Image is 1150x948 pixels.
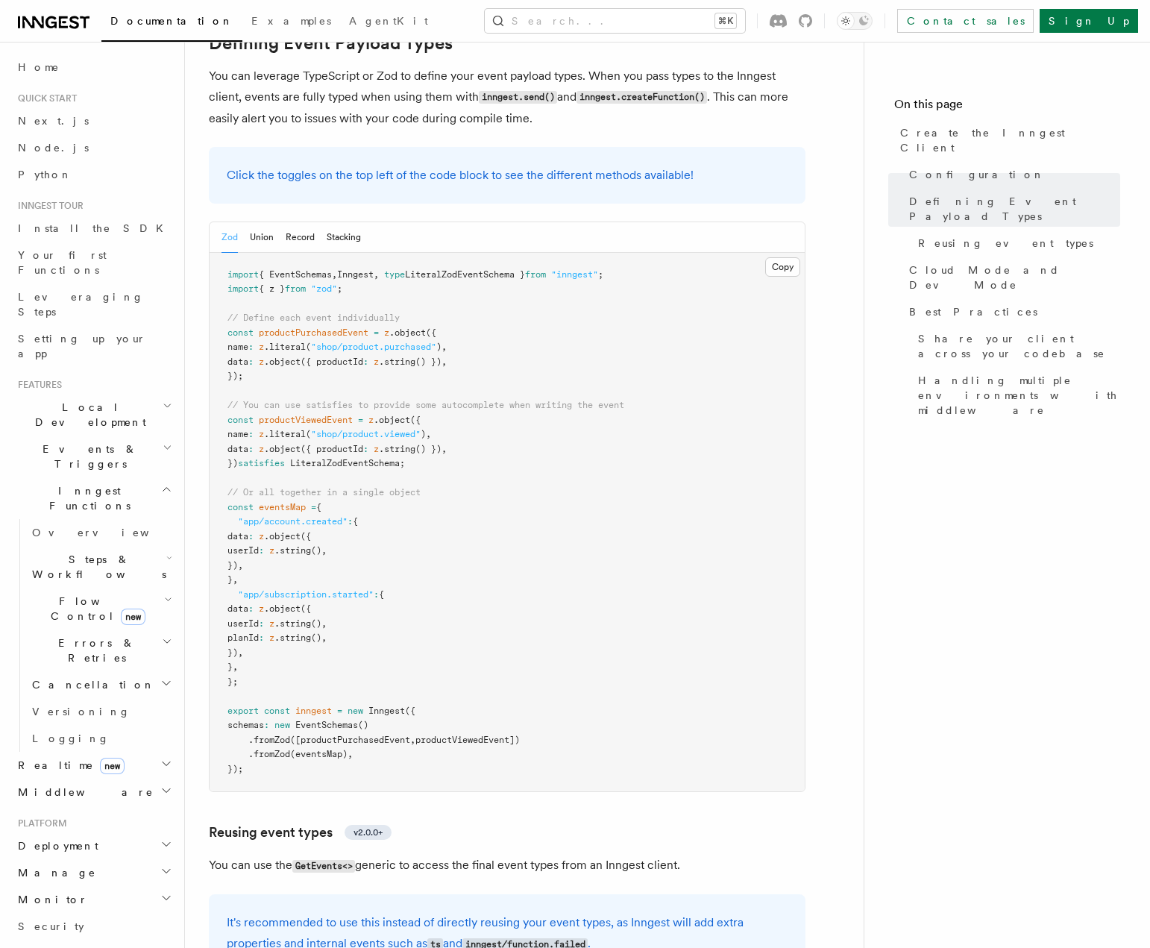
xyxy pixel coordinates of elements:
a: Defining Event Payload Types [903,188,1120,230]
span: ) [421,429,426,439]
span: .object [264,444,301,454]
span: , [321,545,327,556]
p: You can leverage TypeScript or Zod to define your event payload types. When you pass types to the... [209,66,805,129]
span: () [358,720,368,730]
span: Inngest [337,269,374,280]
span: v2.0.0+ [354,826,383,838]
span: : [248,444,254,454]
span: .object [389,327,426,338]
a: Examples [242,4,340,40]
span: eventsMap [259,502,306,512]
span: ({ [301,531,311,542]
span: } [227,574,233,585]
a: Your first Functions [12,242,175,283]
span: Quick start [12,92,77,104]
a: Configuration [903,161,1120,188]
button: Flow Controlnew [26,588,175,630]
span: .object [264,603,301,614]
span: () }) [415,357,442,367]
span: ([productPurchasedEvent [290,735,410,745]
span: Home [18,60,60,75]
a: Best Practices [903,298,1120,325]
span: } [227,662,233,672]
span: , [332,269,337,280]
span: Monitor [12,892,88,907]
span: Next.js [18,115,89,127]
span: () [311,618,321,629]
a: Install the SDK [12,215,175,242]
span: .literal [264,342,306,352]
span: ({ productId [301,357,363,367]
span: Inngest [368,706,405,716]
button: Deployment [12,832,175,859]
span: , [321,618,327,629]
span: }); [227,764,243,774]
span: = [374,327,379,338]
span: : [259,618,264,629]
span: Node.js [18,142,89,154]
span: , [374,269,379,280]
button: Events & Triggers [12,436,175,477]
span: ) [436,342,442,352]
span: import [227,269,259,280]
span: : [248,531,254,542]
span: Examples [251,15,331,27]
span: "inngest" [551,269,598,280]
span: , [238,560,243,571]
span: .string [274,632,311,643]
span: { EventSchemas [259,269,332,280]
span: () [311,545,321,556]
button: Stacking [327,222,361,253]
a: Contact sales [897,9,1034,33]
span: EventSchemas [295,720,358,730]
span: z [269,632,274,643]
span: Logging [32,732,110,744]
span: , [233,662,238,672]
a: AgentKit [340,4,437,40]
span: : [259,545,264,556]
span: Inngest Functions [12,483,161,513]
span: AgentKit [349,15,428,27]
span: data [227,531,248,542]
a: Share your client across your codebase [912,325,1120,367]
span: // Define each event individually [227,313,400,323]
span: // Or all together in a single object [227,487,421,497]
span: ; [598,269,603,280]
a: Cloud Mode and Dev Mode [903,257,1120,298]
span: , [348,749,353,759]
span: z [259,531,264,542]
span: , [442,342,447,352]
span: ({ [405,706,415,716]
span: ; [337,283,342,294]
span: z [259,429,264,439]
button: Cancellation [26,671,175,698]
span: { [316,502,321,512]
span: Best Practices [909,304,1037,319]
span: new [100,758,125,774]
button: Steps & Workflows [26,546,175,588]
a: Next.js [12,107,175,134]
span: Flow Control [26,594,164,624]
a: Sign Up [1040,9,1138,33]
span: userId [227,545,259,556]
span: = [311,502,316,512]
span: , [238,647,243,658]
a: Documentation [101,4,242,42]
button: Toggle dark mode [837,12,873,30]
span: Setting up your app [18,333,146,360]
span: }) [227,560,238,571]
span: z [384,327,389,338]
span: export [227,706,259,716]
span: Versioning [32,706,131,718]
button: Monitor [12,886,175,913]
span: Manage [12,865,96,880]
span: const [227,415,254,425]
a: Versioning [26,698,175,725]
a: Python [12,161,175,188]
span: { [353,516,358,527]
span: : [348,516,353,527]
span: .object [264,531,301,542]
span: LiteralZodEventSchema [290,458,400,468]
a: Setting up your app [12,325,175,367]
span: data [227,603,248,614]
